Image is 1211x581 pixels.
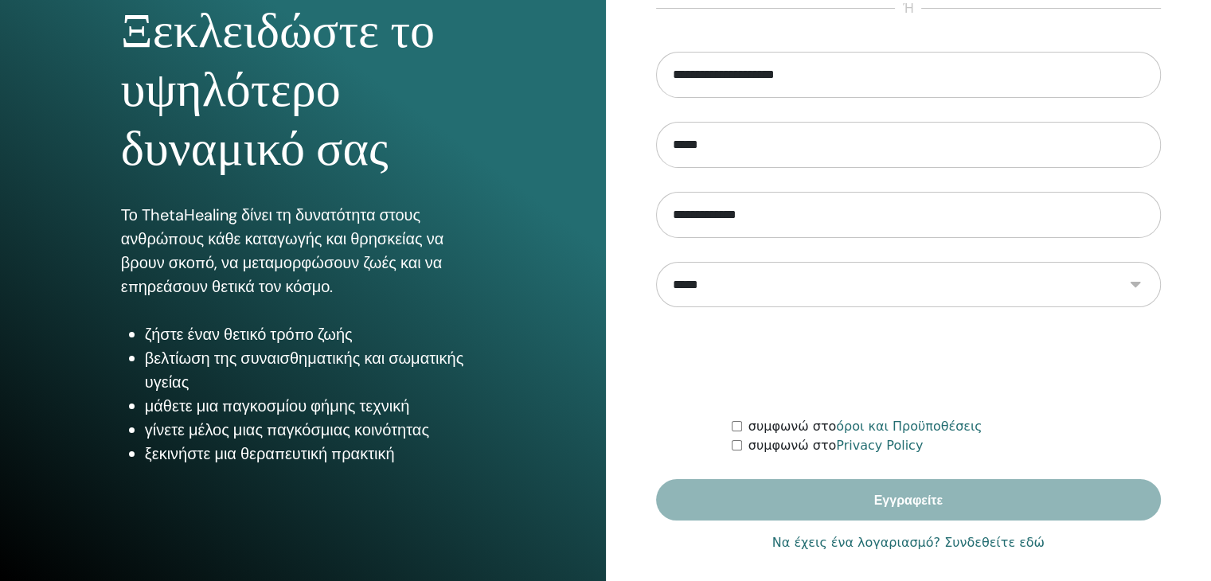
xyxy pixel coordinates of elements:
li: γίνετε μέλος μιας παγκόσμιας κοινότητας [145,418,485,442]
li: ξεκινήστε μια θεραπευτική πρακτική [145,442,485,466]
a: όροι και Προϋποθέσεις [836,419,982,434]
h1: Ξεκλειδώστε το υψηλότερο δυναμικό σας [121,2,485,179]
li: βελτίωση της συναισθηματικής και σωματικής υγείας [145,346,485,394]
label: συμφωνώ στο [748,436,924,455]
label: συμφωνώ στο [748,417,982,436]
a: Να έχεις ένα λογαριασμό? Συνδεθείτε εδώ [772,533,1045,552]
li: μάθετε μια παγκοσμίου φήμης τεχνική [145,394,485,418]
li: ζήστε έναν θετικό τρόπο ζωής [145,322,485,346]
a: Privacy Policy [836,438,923,453]
iframe: reCAPTCHA [787,331,1029,393]
p: Το ThetaHealing δίνει τη δυνατότητα στους ανθρώπους κάθε καταγωγής και θρησκείας να βρουν σκοπό, ... [121,203,485,298]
